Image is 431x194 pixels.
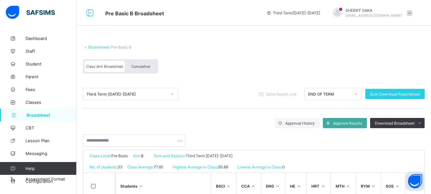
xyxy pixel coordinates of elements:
[371,184,376,189] i: Sort in Ascending Order
[333,121,362,126] span: Approve Results
[105,10,164,17] span: Class Arm Broadsheet
[26,36,77,41] span: Dashboard
[133,153,141,158] span: Arm:
[138,184,144,189] i: Sort Ascending
[370,92,420,97] span: Bulk Download Reportsheet
[173,165,218,169] span: Highest Average in Class:
[266,11,320,15] span: session/term information
[90,153,111,158] span: Class Level:
[26,125,77,130] span: CBT
[90,165,117,169] span: No. of students:
[405,172,425,191] button: Open asap
[218,165,228,169] span: 95.88
[26,151,77,156] span: Messaging
[346,184,351,189] i: Sort in Ascending Order
[6,6,55,19] img: safsims
[109,45,131,50] span: / Pre Basic B
[131,64,150,69] span: Cumulative
[308,92,350,97] div: END OF TERM
[154,165,163,169] span: 77.85
[141,153,144,158] span: B
[395,184,400,189] i: Sort in Ascending Order
[186,153,233,158] span: Third Term [DATE]-[DATE]
[296,184,301,189] i: Sort in Ascending Order
[111,153,128,158] span: Pre Basic
[282,165,285,169] span: 0
[86,92,167,97] div: Third Term [DATE]-[DATE]
[26,100,77,105] span: Classes
[88,45,109,50] a: Broadsheet
[26,61,77,66] span: Student
[320,184,326,189] i: Sort in Ascending Order
[26,87,77,92] span: Fees
[266,92,297,97] span: Send Report Link
[275,184,280,189] i: Sort in Ascending Order
[117,165,123,169] span: 33
[86,64,123,69] span: Class Arm Broadsheet
[251,184,256,189] i: Sort in Ascending Order
[26,179,76,184] span: Configuration
[346,13,402,17] span: [EMAIL_ADDRESS][DOMAIN_NAME]
[26,74,77,79] span: Parent
[26,113,77,118] span: Broadsheet
[26,49,77,54] span: Staff
[26,166,76,171] span: Help
[26,138,77,143] span: Lesson Plan
[346,8,402,13] span: SHERIFF SAKA
[226,184,231,189] i: Sort in Ascending Order
[326,8,416,18] div: SHERIFFSAKA
[238,165,282,169] span: Lowest Average in Class:
[375,121,414,126] span: Download Broadsheet
[285,121,315,126] span: Approval History
[153,153,186,158] span: Term and Session:
[127,165,154,169] span: Class Average:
